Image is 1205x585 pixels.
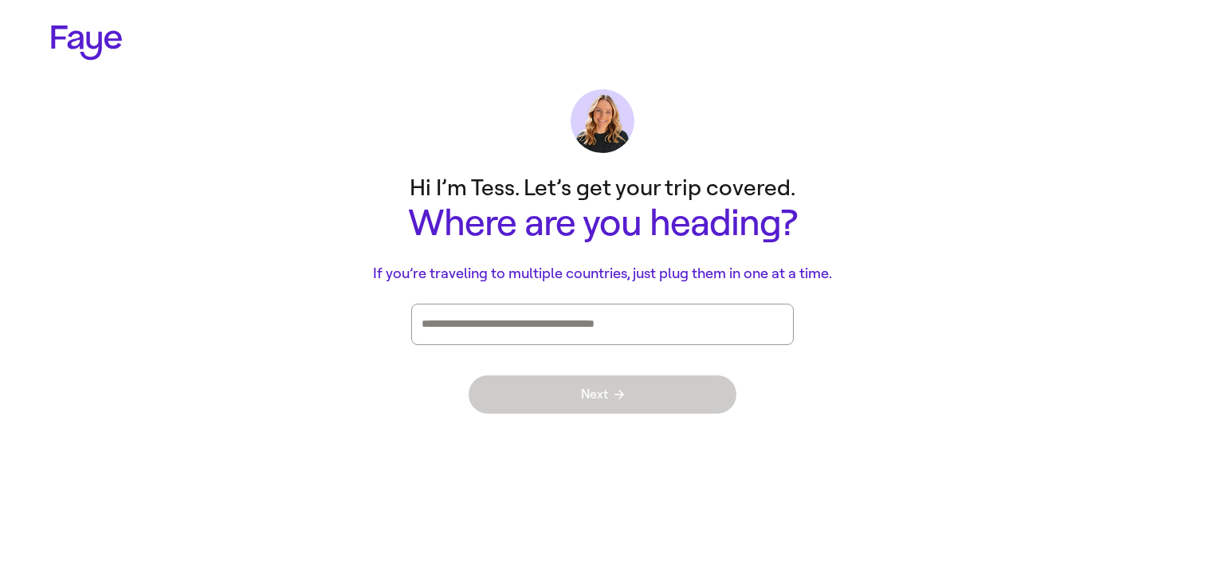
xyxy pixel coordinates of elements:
button: Next [469,375,736,414]
span: Next [581,388,624,401]
p: If you’re traveling to multiple countries, just plug them in one at a time. [284,263,921,285]
p: Hi I’m Tess. Let’s get your trip covered. [284,172,921,203]
div: Press enter after you type each destination [422,304,783,344]
h1: Where are you heading? [284,203,921,244]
